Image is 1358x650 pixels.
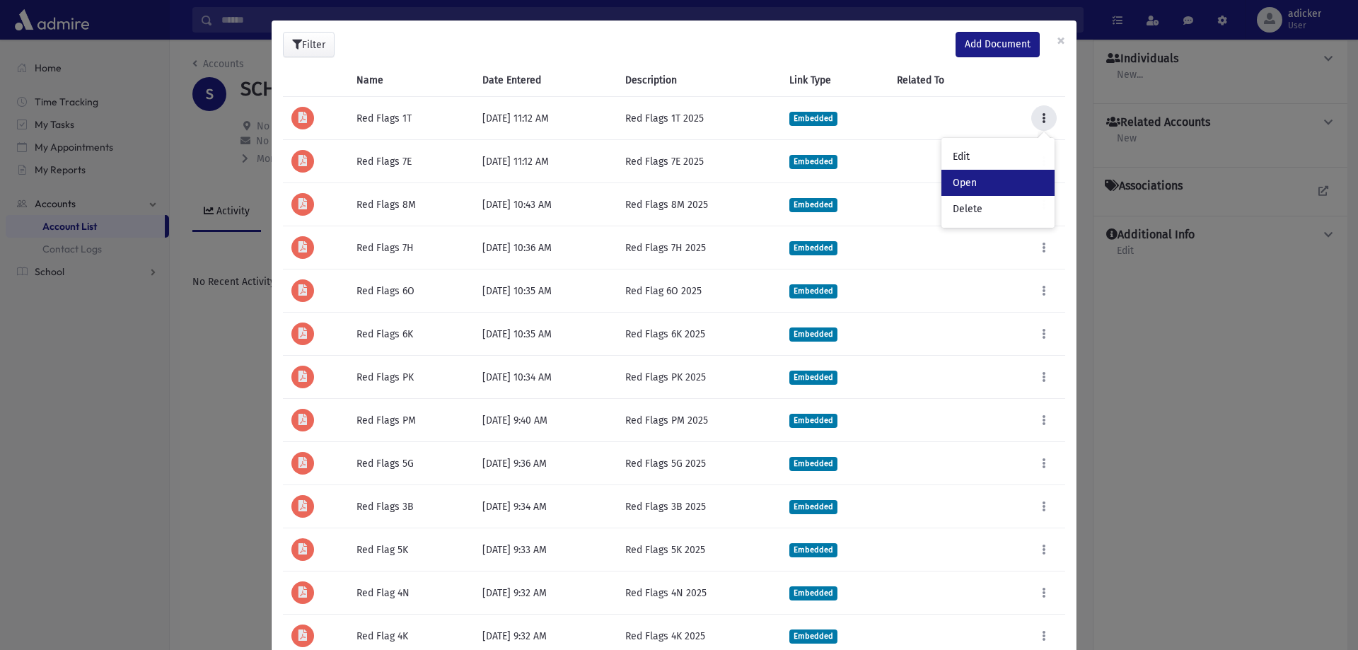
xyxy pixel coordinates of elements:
td: Red Flags PM 2025 [617,399,782,442]
td: [DATE] 11:12 AM [474,97,616,140]
td: [DATE] 10:43 AM [474,183,616,226]
div: Red Flags 5G [356,456,465,471]
span: Embedded [789,586,837,600]
button: × [1045,21,1076,60]
span: Embedded [789,327,837,341]
div: Red Flags 6O [356,284,465,298]
span: Embedded [789,414,837,427]
td: Red Flags 7E 2025 [617,140,782,183]
th: Related To [888,64,994,97]
td: [DATE] 9:32 AM [474,571,616,615]
td: Red Flags 4N 2025 [617,571,782,615]
th: Description [617,64,782,97]
td: [DATE] 11:12 AM [474,140,616,183]
span: Embedded [789,198,837,211]
span: Embedded [789,155,837,168]
div: Red Flags 3B [356,499,465,514]
button: Filter [283,32,335,57]
span: Add Document [965,38,1031,50]
a: Add Document [956,32,1040,57]
a: Delete [941,196,1055,222]
td: Red Flags PK 2025 [617,356,782,399]
td: Red Flags 3B 2025 [617,485,782,528]
div: Red Flags 7E [356,154,465,169]
span: Embedded [789,543,837,557]
span: Embedded [789,112,837,125]
td: [DATE] 9:40 AM [474,399,616,442]
span: Edit [953,151,970,163]
td: [DATE] 9:34 AM [474,485,616,528]
div: Red Flags 1T [356,111,465,126]
div: Red Flag 4K [356,629,465,644]
span: Embedded [789,284,837,298]
td: [DATE] 9:36 AM [474,442,616,485]
td: Red Flags 1T 2025 [617,97,782,140]
th: Name [348,64,474,97]
td: Red Flags 6K 2025 [617,313,782,356]
th: Date Entered [474,64,616,97]
td: Red Flags 7H 2025 [617,226,782,269]
td: Red Flags 5K 2025 [617,528,782,571]
td: [DATE] 10:34 AM [474,356,616,399]
a: Open [941,170,1055,196]
span: Embedded [789,241,837,255]
td: Red Flags 8M 2025 [617,183,782,226]
div: Red Flags PK [356,370,465,385]
a: Edit [941,144,1055,170]
th: Link Type [781,64,888,97]
td: [DATE] 10:35 AM [474,313,616,356]
div: Red Flag 5K [356,542,465,557]
td: Red Flag 6O 2025 [617,269,782,313]
td: [DATE] 10:35 AM [474,269,616,313]
div: Red Flags PM [356,413,465,428]
span: Embedded [789,629,837,643]
td: [DATE] 9:33 AM [474,528,616,571]
div: Red Flags 6K [356,327,465,342]
span: Embedded [789,500,837,513]
span: Embedded [789,457,837,470]
td: Red Flags 5G 2025 [617,442,782,485]
div: Red Flags 8M [356,197,465,212]
span: Embedded [789,371,837,384]
div: Red Flag 4N [356,586,465,600]
td: [DATE] 10:36 AM [474,226,616,269]
div: Red Flags 7H [356,240,465,255]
